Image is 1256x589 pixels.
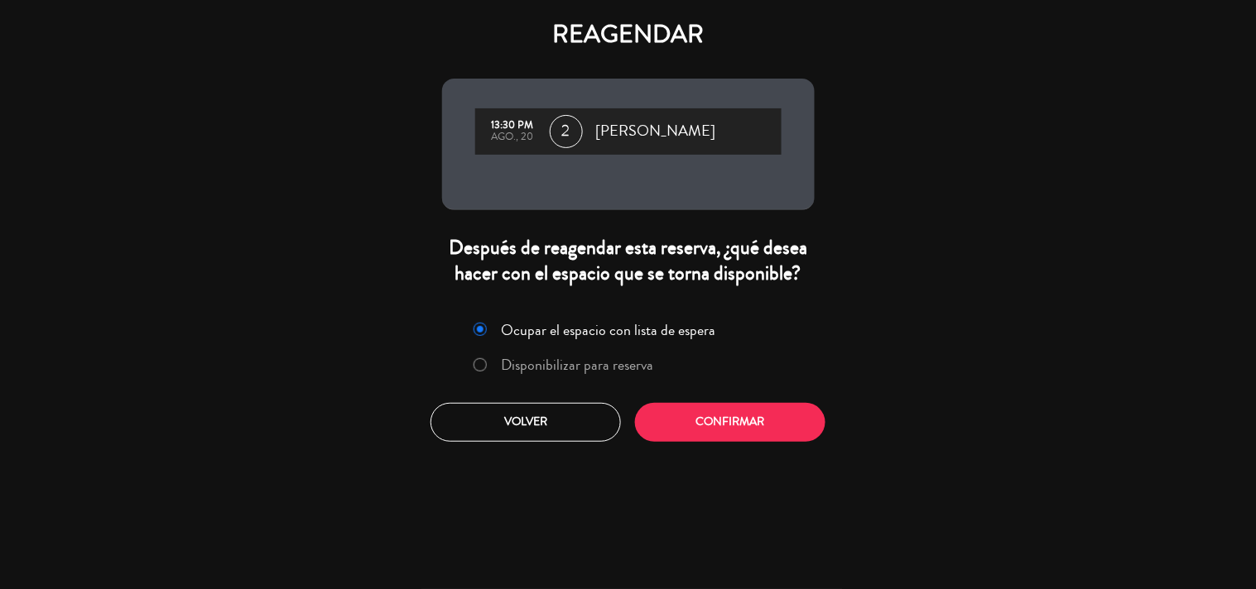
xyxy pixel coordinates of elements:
[501,357,653,372] label: Disponibilizar para reserva
[442,235,815,286] div: Después de reagendar esta reserva, ¿qué desea hacer con el espacio que se torna disponible?
[484,120,541,132] div: 13:30 PM
[501,323,715,338] label: Ocupar el espacio con lista de espera
[431,403,621,442] button: Volver
[442,20,815,50] h4: REAGENDAR
[635,403,825,442] button: Confirmar
[484,132,541,143] div: ago., 20
[596,119,716,144] span: [PERSON_NAME]
[550,115,583,148] span: 2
